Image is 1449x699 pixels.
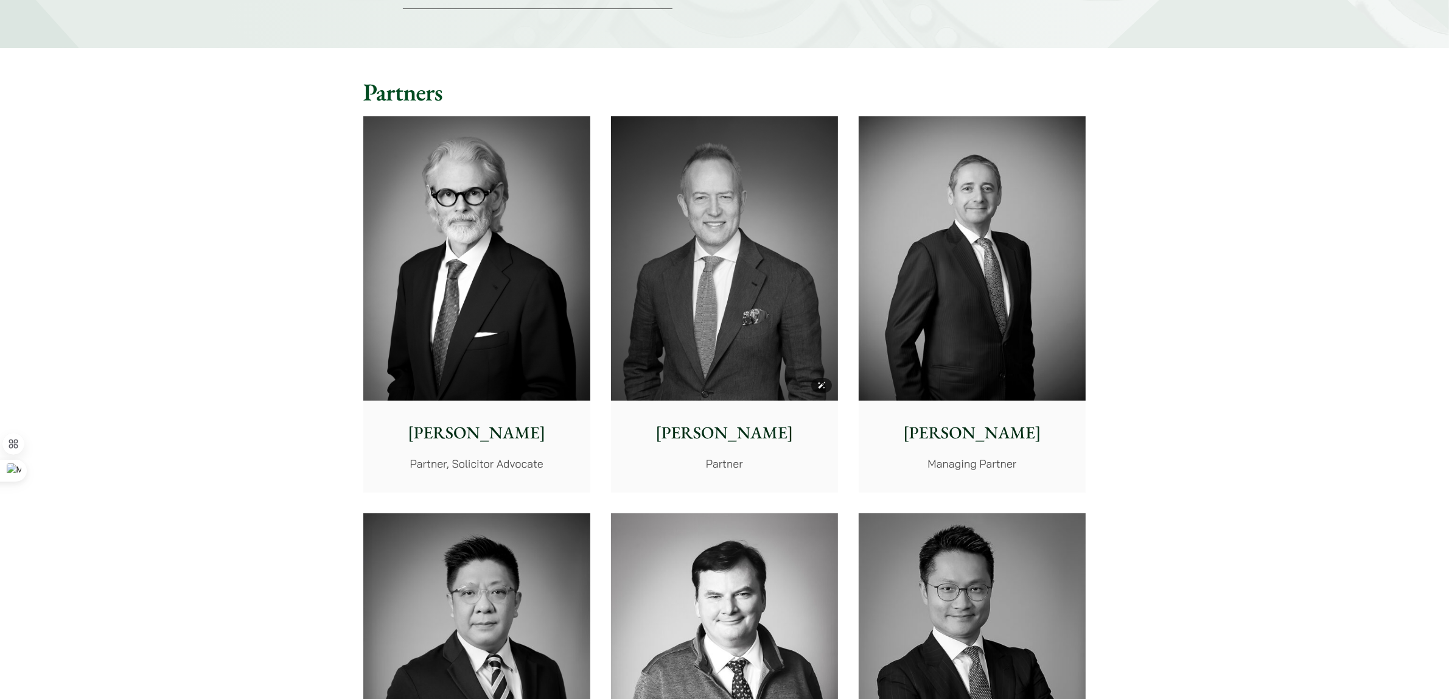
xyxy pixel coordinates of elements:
h2: Partners [363,77,1086,107]
p: [PERSON_NAME] [621,420,828,446]
a: [PERSON_NAME] Partner [611,116,838,493]
a: [PERSON_NAME] Partner, Solicitor Advocate [363,116,590,493]
p: Partner [621,455,828,472]
a: [PERSON_NAME] Managing Partner [859,116,1086,493]
p: [PERSON_NAME] [373,420,581,446]
p: [PERSON_NAME] [868,420,1076,446]
p: Partner, Solicitor Advocate [373,455,581,472]
p: Managing Partner [868,455,1076,472]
